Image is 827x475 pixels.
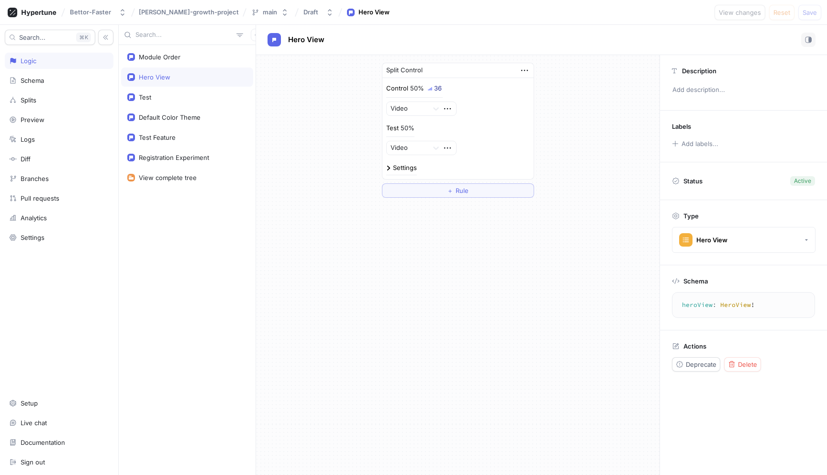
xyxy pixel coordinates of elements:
[386,84,408,93] p: Control
[263,8,277,16] div: main
[683,342,706,350] p: Actions
[21,234,45,241] div: Settings
[76,33,91,42] div: K
[21,175,49,182] div: Branches
[668,82,819,98] p: Add description...
[672,123,691,130] p: Labels
[672,357,720,372] button: Deprecate
[135,30,233,40] input: Search...
[686,362,716,367] span: Deprecate
[683,212,699,220] p: Type
[139,53,180,61] div: Module Order
[139,154,209,161] div: Registration Experiment
[393,165,417,171] div: Settings
[769,5,794,20] button: Reset
[696,236,727,244] div: Hero View
[447,188,453,193] span: ＋
[21,136,35,143] div: Logs
[288,36,324,44] span: Hero View
[669,137,721,150] button: Add labels...
[715,5,765,20] button: View changes
[21,439,65,446] div: Documentation
[139,9,239,15] span: [PERSON_NAME]-growth-project
[21,458,45,466] div: Sign out
[21,419,47,427] div: Live chat
[724,357,761,372] button: Delete
[672,227,816,253] button: Hero View
[21,96,36,104] div: Splits
[139,134,176,141] div: Test Feature
[382,183,534,198] button: ＋Rule
[139,174,197,181] div: View complete tree
[21,399,38,407] div: Setup
[676,296,811,314] textarea: heroView: HeroView!
[456,188,469,193] span: Rule
[21,116,45,124] div: Preview
[386,66,423,75] div: Split Control
[386,124,399,133] p: Test
[21,57,36,65] div: Logic
[794,177,811,185] div: Active
[21,214,47,222] div: Analytics
[773,10,790,15] span: Reset
[21,194,59,202] div: Pull requests
[19,34,45,40] span: Search...
[719,10,761,15] span: View changes
[66,4,130,20] button: Bettor-Faster
[401,125,414,131] div: 50%
[139,73,170,81] div: Hero View
[682,67,716,75] p: Description
[21,155,31,163] div: Diff
[303,8,318,16] div: Draft
[410,85,424,91] div: 50%
[247,4,292,20] button: main
[358,8,390,17] div: Hero View
[434,85,442,91] div: 36
[70,8,111,16] div: Bettor-Faster
[139,93,151,101] div: Test
[683,277,708,285] p: Schema
[738,362,757,367] span: Delete
[5,434,113,451] a: Documentation
[683,174,703,188] p: Status
[5,30,95,45] button: Search...K
[139,113,201,121] div: Default Color Theme
[21,77,44,84] div: Schema
[803,10,817,15] span: Save
[300,4,337,20] button: Draft
[798,5,821,20] button: Save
